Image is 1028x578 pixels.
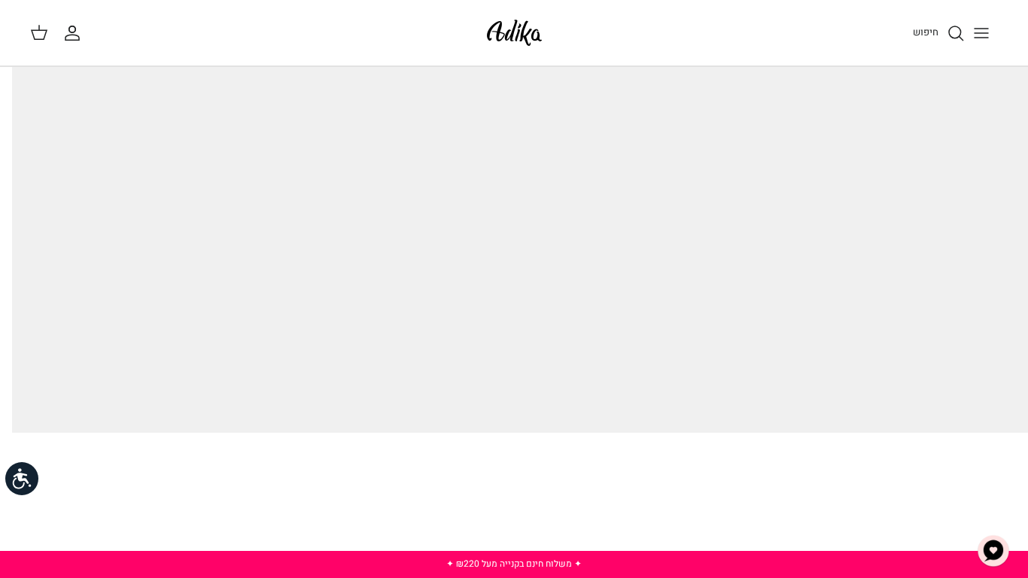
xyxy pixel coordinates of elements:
[482,15,546,50] img: Adika IL
[971,528,1016,573] button: צ'אט
[446,557,582,570] a: ✦ משלוח חינם בקנייה מעל ₪220 ✦
[913,24,965,42] a: חיפוש
[63,24,87,42] a: החשבון שלי
[965,17,998,50] button: Toggle menu
[913,25,938,39] span: חיפוש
